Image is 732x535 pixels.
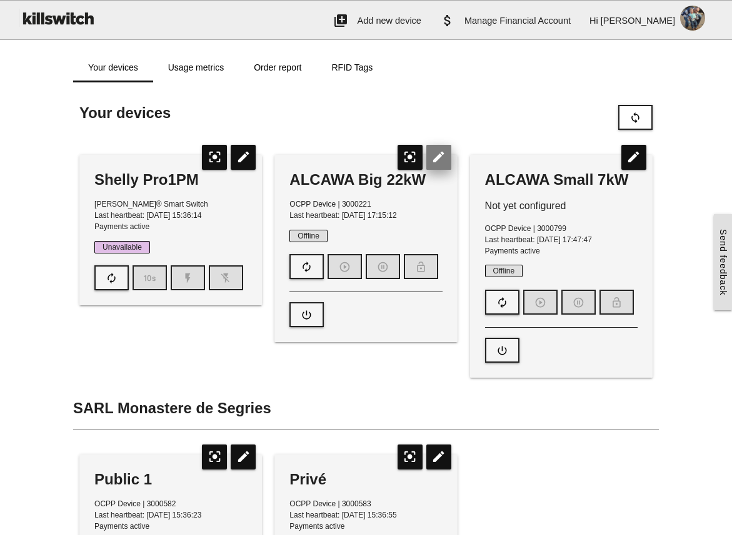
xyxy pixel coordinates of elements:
button: power_settings_new [485,338,519,363]
span: Unavailable [94,241,150,253]
i: autorenew [301,255,313,279]
i: center_focus_strong [398,444,423,469]
span: Payments active [289,522,344,531]
span: Hi [589,16,598,26]
img: AEdFTp4ZPMnIuePXDen3VqobAjGuCO4_kLwi57A2FB0sAQ=s96-c [675,1,710,36]
a: Order report [239,52,316,82]
i: center_focus_strong [202,145,227,170]
span: [PERSON_NAME]® Smart Switch [94,200,208,209]
button: sync [618,105,653,130]
span: OCPP Device | 3000799 [485,224,566,233]
button: autorenew [485,290,519,315]
span: OCPP Device | 3000582 [94,499,176,508]
a: Your devices [73,52,153,82]
span: Last heartbeat: [DATE] 15:36:23 [94,511,201,519]
span: Payments active [485,247,540,255]
span: [PERSON_NAME] [601,16,675,26]
span: Offline [289,230,327,242]
span: SARL Monastere de Segries [73,400,271,416]
div: Public 1 [94,469,247,489]
button: autorenew [289,254,324,279]
button: autorenew [94,265,129,290]
a: RFID Tags [316,52,388,82]
div: ALCAWA Big 22kW [289,170,442,190]
span: Manage Financial Account [464,16,571,26]
i: add_to_photos [333,1,348,41]
p: Not yet configured [485,199,638,214]
div: Shelly Pro1PM [94,170,247,190]
span: Offline [485,265,523,277]
i: edit [231,444,256,469]
i: power_settings_new [496,339,508,363]
i: edit [231,145,256,170]
span: Payments active [94,522,149,531]
span: OCPP Device | 3000221 [289,200,371,209]
i: center_focus_strong [398,145,423,170]
span: Last heartbeat: [DATE] 15:36:55 [289,511,396,519]
i: edit [426,145,451,170]
span: Your devices [79,104,171,121]
a: Send feedback [714,214,732,310]
i: sync [629,106,641,130]
i: autorenew [106,267,118,290]
span: Add new device [358,16,421,26]
span: OCPP Device | 3000583 [289,499,371,508]
i: edit [621,145,646,170]
span: Payments active [94,222,149,231]
button: power_settings_new [289,302,324,327]
i: autorenew [496,291,508,315]
span: Last heartbeat: [DATE] 17:15:12 [289,211,396,220]
span: Last heartbeat: [DATE] 15:36:14 [94,211,201,220]
a: Usage metrics [153,52,239,82]
i: edit [426,444,451,469]
span: Last heartbeat: [DATE] 17:47:47 [485,235,592,244]
img: ks-logo-black-160-b.png [19,1,96,36]
div: Privé [289,469,442,489]
i: power_settings_new [301,303,313,327]
i: attach_money [440,1,455,41]
div: ALCAWA Small 7kW [485,170,638,190]
i: center_focus_strong [202,444,227,469]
